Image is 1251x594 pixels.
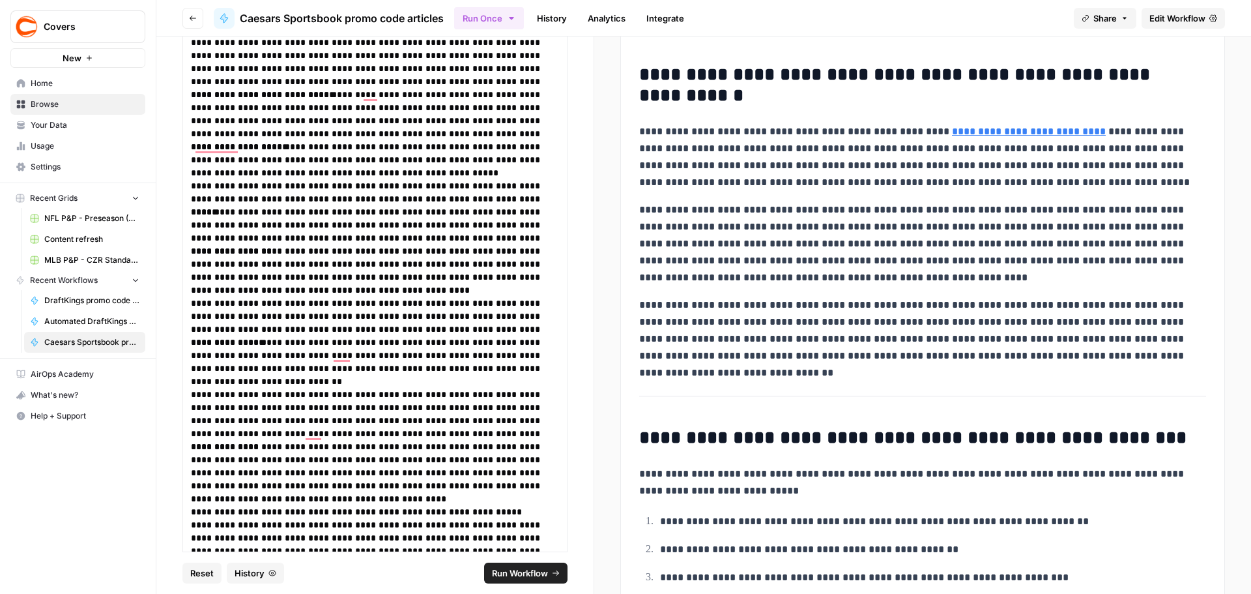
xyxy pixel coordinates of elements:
span: Help + Support [31,410,139,422]
a: MLB P&P - CZR Standard (Production) Grid (4) [24,250,145,271]
span: Edit Workflow [1149,12,1205,25]
span: Caesars Sportsbook promo code articles [44,336,139,348]
span: Settings [31,161,139,173]
a: Analytics [580,8,633,29]
span: Covers [44,20,122,33]
a: Browse [10,94,145,115]
span: AirOps Academy [31,368,139,380]
span: Reset [190,567,214,580]
a: Caesars Sportsbook promo code articles [214,8,444,29]
span: Content refresh [44,233,139,245]
span: New [63,52,81,65]
span: Caesars Sportsbook promo code articles [240,10,444,26]
span: Automated DraftKings promo code articles [44,316,139,327]
button: Help + Support [10,406,145,426]
button: Run Once [454,7,524,29]
button: Recent Grids [10,188,145,208]
span: Share [1093,12,1117,25]
span: Usage [31,140,139,152]
button: Run Workflow [484,563,568,584]
a: AirOps Academy [10,364,145,385]
span: Your Data [31,119,139,131]
a: Edit Workflow [1142,8,1225,29]
a: History [529,8,575,29]
button: Reset [182,563,222,584]
button: Workspace: Covers [10,10,145,43]
span: Browse [31,98,139,110]
a: Content refresh [24,229,145,250]
a: Automated DraftKings promo code articles [24,311,145,332]
span: Run Workflow [492,567,548,580]
span: Home [31,78,139,89]
a: Usage [10,136,145,156]
button: History [227,563,284,584]
button: Recent Workflows [10,271,145,290]
div: What's new? [11,385,145,405]
button: What's new? [10,385,145,406]
img: Covers Logo [15,15,38,38]
a: Integrate [639,8,692,29]
span: MLB P&P - CZR Standard (Production) Grid (4) [44,254,139,266]
span: DraftKings promo code articles [44,295,139,306]
a: Your Data [10,115,145,136]
a: Caesars Sportsbook promo code articles [24,332,145,353]
a: Settings [10,156,145,177]
button: Share [1074,8,1136,29]
button: New [10,48,145,68]
span: Recent Workflows [30,275,98,286]
a: Home [10,73,145,94]
span: Recent Grids [30,192,78,204]
a: DraftKings promo code articles [24,290,145,311]
span: History [235,567,265,580]
a: NFL P&P - Preseason (Production) Grid (1) [24,208,145,229]
span: NFL P&P - Preseason (Production) Grid (1) [44,213,139,224]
